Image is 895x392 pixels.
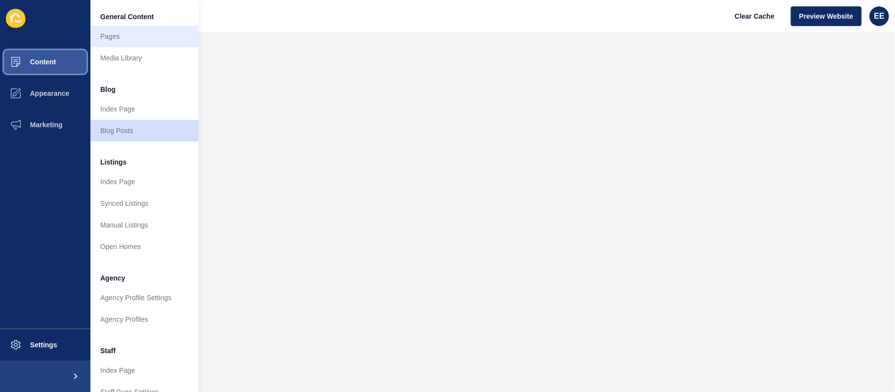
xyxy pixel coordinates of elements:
a: Index Page [90,98,199,120]
a: Media Library [90,47,199,69]
span: EE [874,11,884,21]
a: Synced Listings [90,193,199,214]
button: Clear Cache [726,6,783,26]
span: Blog [100,84,115,94]
span: Staff [100,346,115,356]
a: Manual Listings [90,214,199,236]
span: General Content [100,12,154,22]
a: Agency Profiles [90,308,199,330]
span: Agency [100,273,125,283]
a: Open Homes [90,236,199,257]
button: Preview Website [791,6,862,26]
a: Agency Profile Settings [90,287,199,308]
span: Preview Website [799,11,853,21]
a: Pages [90,26,199,47]
a: Index Page [90,360,199,381]
span: Listings [100,157,127,167]
a: Blog Posts [90,120,199,141]
a: Index Page [90,171,199,193]
span: Clear Cache [735,11,775,21]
